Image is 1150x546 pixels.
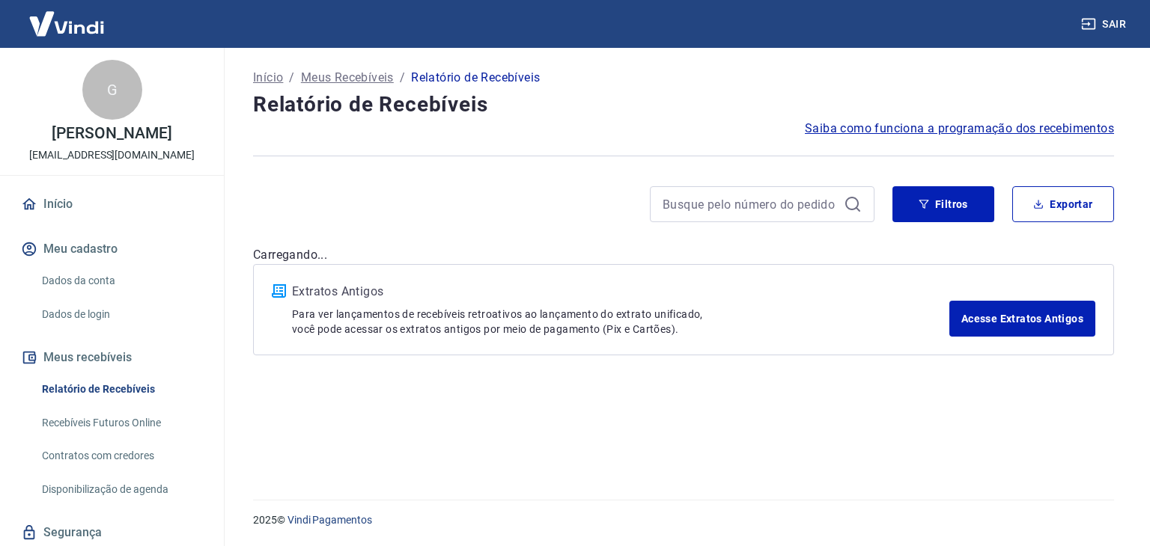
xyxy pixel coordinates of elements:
div: G [82,60,142,120]
a: Relatório de Recebíveis [36,374,206,405]
p: Relatório de Recebíveis [411,69,540,87]
button: Sair [1078,10,1132,38]
a: Início [18,188,206,221]
p: 2025 © [253,512,1114,528]
img: Vindi [18,1,115,46]
input: Busque pelo número do pedido [663,193,838,215]
a: Início [253,69,283,87]
p: Carregando... [253,246,1114,264]
p: Para ver lançamentos de recebíveis retroativos ao lançamento do extrato unificado, você pode aces... [292,307,949,337]
p: Extratos Antigos [292,283,949,301]
h4: Relatório de Recebíveis [253,90,1114,120]
a: Dados da conta [36,266,206,296]
img: ícone [272,284,286,298]
a: Acesse Extratos Antigos [949,301,1095,337]
a: Contratos com credores [36,441,206,471]
p: [EMAIL_ADDRESS][DOMAIN_NAME] [29,147,195,163]
a: Meus Recebíveis [301,69,394,87]
p: / [289,69,294,87]
a: Recebíveis Futuros Online [36,408,206,438]
button: Meus recebíveis [18,341,206,374]
a: Saiba como funciona a programação dos recebimentos [805,120,1114,138]
a: Vindi Pagamentos [287,514,372,526]
p: / [400,69,405,87]
p: [PERSON_NAME] [52,126,171,141]
button: Meu cadastro [18,233,206,266]
a: Disponibilização de agenda [36,474,206,505]
button: Exportar [1012,186,1114,222]
button: Filtros [892,186,994,222]
a: Dados de login [36,299,206,330]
